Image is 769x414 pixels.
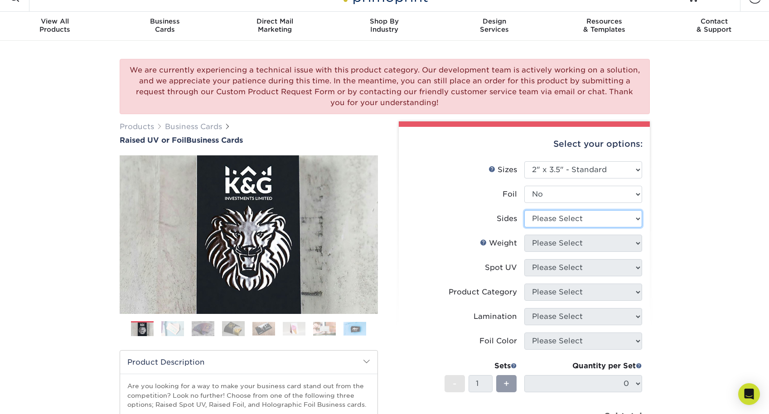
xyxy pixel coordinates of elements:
a: Shop ByIndustry [329,12,439,41]
img: Business Cards 04 [222,321,245,337]
div: Foil Color [479,336,517,347]
a: Contact& Support [659,12,769,41]
div: Sides [497,213,517,224]
div: Product Category [449,287,517,298]
a: BusinessCards [110,12,219,41]
div: Spot UV [485,262,517,273]
img: Business Cards 06 [283,322,305,336]
span: Design [440,17,549,25]
img: Business Cards 01 [131,318,154,341]
div: Marketing [220,17,329,34]
a: Business Cards [165,122,222,131]
span: Resources [549,17,659,25]
img: Business Cards 08 [343,322,366,336]
img: Raised UV or Foil 01 [120,106,378,364]
div: Open Intercom Messenger [738,383,760,405]
span: Direct Mail [220,17,329,25]
span: Contact [659,17,769,25]
a: DesignServices [440,12,549,41]
div: Select your options: [406,127,643,161]
img: Business Cards 05 [252,322,275,336]
span: Raised UV or Foil [120,136,186,144]
div: Weight [480,238,517,249]
a: Resources& Templates [549,12,659,41]
div: We are currently experiencing a technical issue with this product category. Our development team ... [120,59,650,114]
div: Services [440,17,549,34]
div: Sets [445,361,517,371]
div: Quantity per Set [524,361,642,371]
img: Business Cards 02 [161,321,184,337]
div: Sizes [488,164,517,175]
h2: Product Description [120,351,377,374]
h1: Business Cards [120,136,378,144]
div: Cards [110,17,219,34]
a: Direct MailMarketing [220,12,329,41]
span: Business [110,17,219,25]
span: - [453,377,457,390]
div: Lamination [474,311,517,322]
img: Business Cards 07 [313,322,336,336]
div: Foil [503,189,517,200]
a: Products [120,122,154,131]
a: Raised UV or FoilBusiness Cards [120,136,378,144]
span: Shop By [329,17,439,25]
div: Industry [329,17,439,34]
img: Business Cards 03 [192,321,214,337]
span: + [503,377,509,390]
div: & Support [659,17,769,34]
div: & Templates [549,17,659,34]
